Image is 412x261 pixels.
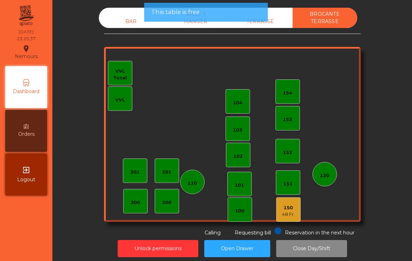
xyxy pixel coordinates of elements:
div: [DATE] [19,29,34,35]
div: BAR [99,15,163,28]
div: 48 Fr. [282,211,295,218]
div: VVL [115,97,125,104]
div: 23:25:37 [17,36,36,42]
div: 101 [235,182,244,189]
div: 150 [282,204,295,211]
div: 151 [283,181,293,188]
div: 154 [283,90,292,97]
div: 103 [233,127,242,134]
div: 301 [130,169,140,176]
div: 152 [283,149,292,156]
span: Calling [205,230,221,236]
div: 100 [235,207,244,214]
span: Reservation in the next hour [285,230,354,236]
div: 200 [162,199,171,206]
i: location_on [22,44,30,53]
span: Orders [18,130,35,138]
button: Unlock permissions [118,240,198,257]
i: exit_to_app [22,166,30,174]
div: 104 [233,99,242,106]
div: Nemours [15,43,38,61]
div: BROCANTE TERRASSE [293,8,357,28]
span: Logout [17,176,35,183]
div: VVL Total [108,68,132,82]
div: 102 [233,153,243,160]
span: Requesting bill [235,230,271,236]
span: This table is free [151,8,200,16]
div: 201 [162,169,171,176]
div: 110 [187,180,197,187]
img: qpiato [17,3,35,28]
button: Close Day/Shift [276,240,347,257]
div: 300 [131,199,140,206]
span: Dashboard [13,88,39,95]
div: 153 [283,116,292,123]
div: 120 [320,172,329,179]
button: Open Drawer [204,240,270,257]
